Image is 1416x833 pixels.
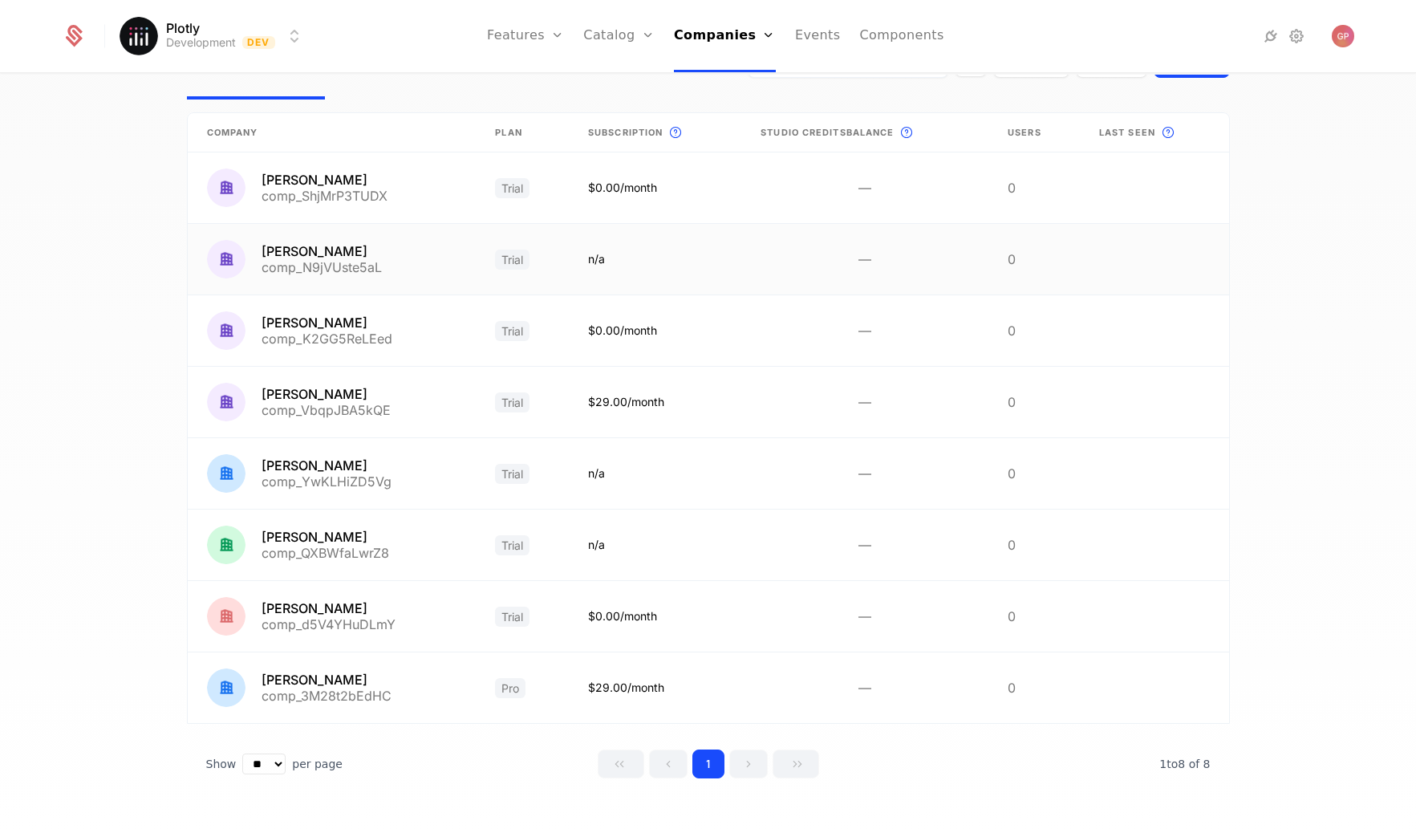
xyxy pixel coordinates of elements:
button: Go to page 1 [692,750,724,778]
button: Go to first page [598,750,644,778]
th: Company [188,113,477,152]
a: Settings [1287,26,1306,46]
span: Show [206,756,237,772]
img: Plotly [120,17,158,55]
div: Development [166,35,236,51]
span: Studio credits Balance [761,126,894,140]
span: Last seen [1099,126,1155,140]
span: per page [292,756,343,772]
span: Plotly [166,22,200,35]
button: Open user button [1332,25,1354,47]
span: 1 to 8 of [1159,758,1203,770]
button: Select environment [124,18,304,54]
div: Page navigation [598,750,819,778]
select: Select page size [242,754,286,774]
span: Subscription [588,126,663,140]
th: Users [988,113,1080,152]
span: Dev [242,36,275,49]
button: Go to previous page [649,750,688,778]
button: Go to next page [729,750,768,778]
span: 8 [1159,758,1210,770]
div: Table pagination [187,750,1230,778]
button: Go to last page [773,750,819,778]
img: Gregory Paciga [1332,25,1354,47]
th: Plan [476,113,569,152]
a: Integrations [1261,26,1280,46]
